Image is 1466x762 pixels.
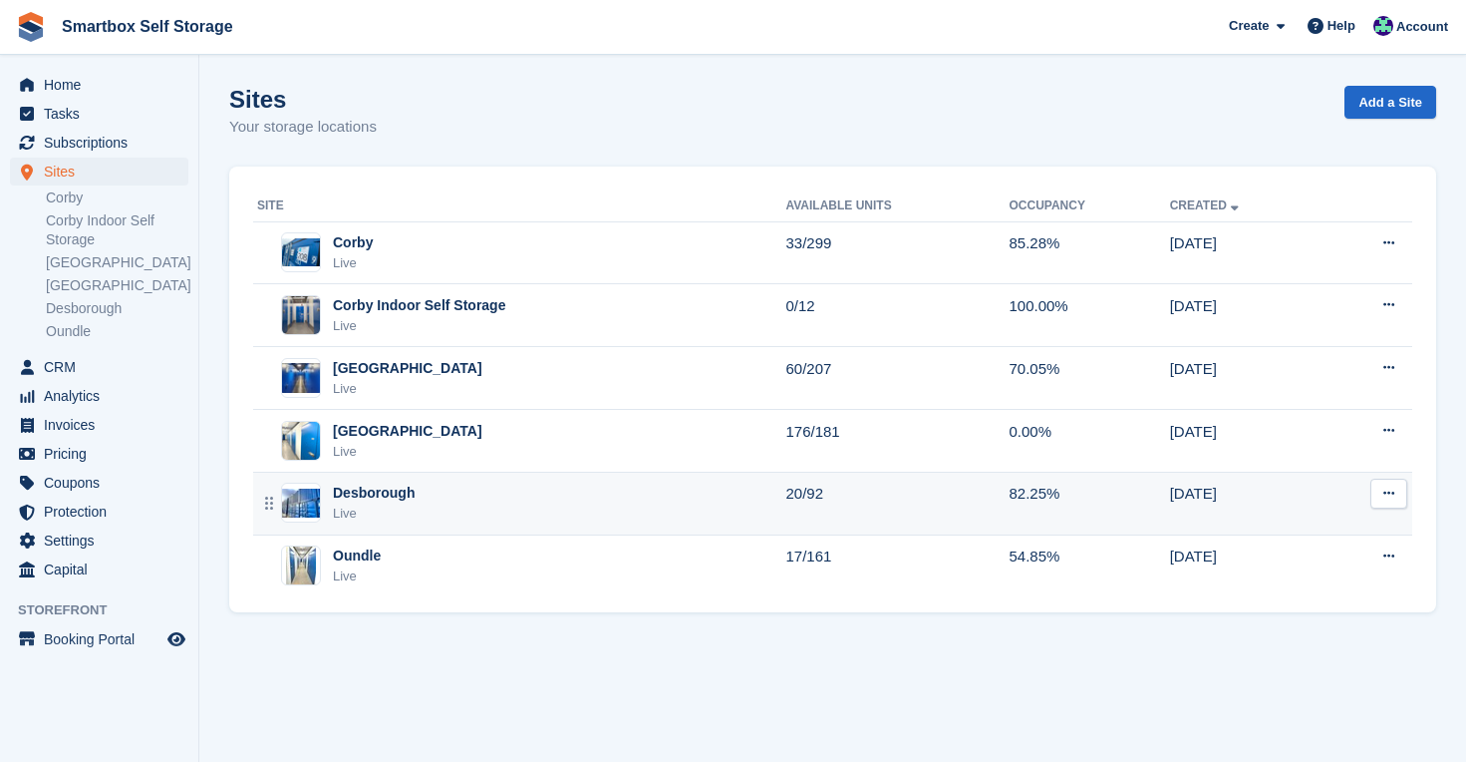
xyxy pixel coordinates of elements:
span: Tasks [44,100,163,128]
a: Add a Site [1344,86,1436,119]
div: Live [333,504,415,524]
span: Home [44,71,163,99]
td: 176/181 [785,410,1009,473]
td: 100.00% [1009,284,1169,347]
th: Site [253,190,785,222]
td: 70.05% [1009,347,1169,410]
td: 54.85% [1009,535,1169,596]
div: Desborough [333,483,415,504]
div: Corby [333,232,373,253]
img: Image of Leicester site [282,422,320,460]
a: menu [10,440,188,468]
a: Preview store [164,627,188,651]
a: menu [10,382,188,410]
a: menu [10,527,188,555]
a: Desborough [46,299,188,318]
div: Corby Indoor Self Storage [333,295,505,316]
div: Live [333,567,381,586]
span: Help [1327,16,1355,36]
a: menu [10,469,188,497]
div: Live [333,442,482,462]
span: Invoices [44,411,163,439]
a: menu [10,100,188,128]
td: 20/92 [785,472,1009,535]
a: Corby [46,189,188,207]
img: Image of Desborough site [282,489,320,518]
span: Sites [44,158,163,186]
a: menu [10,129,188,157]
td: [DATE] [1170,347,1323,410]
span: Account [1396,17,1448,37]
a: Created [1170,198,1243,212]
img: Roger Canham [1373,16,1393,36]
img: Image of Corby Indoor Self Storage site [282,296,320,334]
td: [DATE] [1170,472,1323,535]
span: Coupons [44,469,163,497]
div: Oundle [333,546,381,567]
a: [GEOGRAPHIC_DATA] [46,253,188,272]
td: 82.25% [1009,472,1169,535]
img: Image of Corby site [282,238,320,267]
a: menu [10,556,188,583]
div: [GEOGRAPHIC_DATA] [333,421,482,442]
div: Live [333,316,505,336]
span: Storefront [18,600,198,620]
td: [DATE] [1170,284,1323,347]
img: Image of Oundle site [286,546,316,585]
img: Image of Stamford site [282,363,320,392]
a: [GEOGRAPHIC_DATA] [46,276,188,295]
th: Occupancy [1009,190,1169,222]
a: menu [10,158,188,186]
td: 0/12 [785,284,1009,347]
th: Available Units [785,190,1009,222]
td: [DATE] [1170,535,1323,596]
span: CRM [44,353,163,381]
a: Smartbox Self Storage [54,10,241,43]
td: 60/207 [785,347,1009,410]
a: menu [10,498,188,526]
td: [DATE] [1170,410,1323,473]
p: Your storage locations [229,116,377,139]
td: 0.00% [1009,410,1169,473]
td: 85.28% [1009,221,1169,284]
span: Booking Portal [44,625,163,653]
span: Settings [44,527,163,555]
div: Live [333,253,373,273]
img: stora-icon-8386f47178a22dfd0bd8f6a31ec36ba5ce8667c1dd55bd0f319d3a0aa187defe.svg [16,12,46,42]
div: [GEOGRAPHIC_DATA] [333,358,482,379]
span: Analytics [44,382,163,410]
span: Pricing [44,440,163,468]
td: 17/161 [785,535,1009,596]
a: menu [10,411,188,439]
a: menu [10,71,188,99]
a: Oundle [46,322,188,341]
span: Create [1229,16,1269,36]
h1: Sites [229,86,377,113]
a: menu [10,625,188,653]
div: Live [333,379,482,399]
span: Capital [44,556,163,583]
td: [DATE] [1170,221,1323,284]
span: Subscriptions [44,129,163,157]
a: Corby Indoor Self Storage [46,211,188,249]
span: Protection [44,498,163,526]
td: 33/299 [785,221,1009,284]
a: menu [10,353,188,381]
